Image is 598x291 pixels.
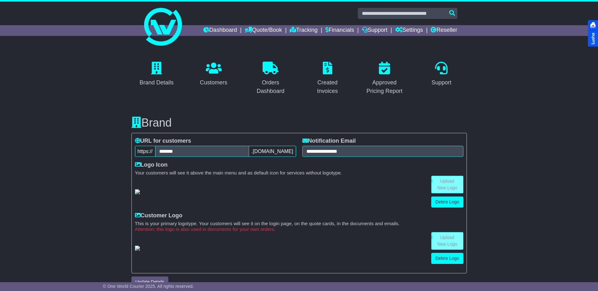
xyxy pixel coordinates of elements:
[302,138,356,145] label: Notification Email
[249,78,292,95] div: Orders Dashboard
[103,284,194,289] span: © One World Courier 2025. All rights reserved.
[131,277,169,288] button: Update Details
[359,60,410,98] a: Approved Pricing Report
[135,246,140,251] img: GetCustomerLogo
[325,25,354,36] a: Financials
[432,78,451,87] div: Support
[290,25,317,36] a: Tracking
[131,117,467,129] h3: Brand
[135,146,155,157] span: https://
[431,232,463,250] a: Upload New Logo
[245,25,282,36] a: Quote/Book
[362,25,387,36] a: Support
[140,78,174,87] div: Brand Details
[431,176,463,193] a: Upload New Logo
[306,78,349,95] div: Created Invoices
[245,60,296,98] a: Orders Dashboard
[395,25,423,36] a: Settings
[135,138,191,145] label: URL for customers
[203,25,237,36] a: Dashboard
[135,212,183,219] label: Customer Logo
[431,197,463,208] a: Delete Logo
[135,162,168,168] label: Logo Icon
[431,25,457,36] a: Reseller
[135,226,463,232] small: Attention: this logo is also used in documents for your own orders.
[135,170,463,176] small: Your customers will see it above the main menu and as default icon for services without logotype.
[302,60,353,98] a: Created Invoices
[363,78,406,95] div: Approved Pricing Report
[135,189,140,194] img: GetResellerIconLogo
[249,146,296,157] span: .[DOMAIN_NAME]
[200,78,227,87] div: Customers
[427,60,456,89] a: Support
[135,221,463,226] small: This is your primary logotype. Your customers will see it on the login page, on the quote cards, ...
[431,253,463,264] a: Delete Logo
